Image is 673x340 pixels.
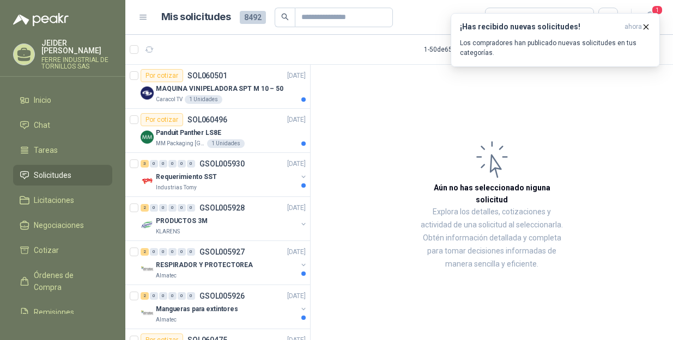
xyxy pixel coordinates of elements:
[199,292,245,300] p: GSOL005926
[156,183,197,192] p: Industrias Tomy
[625,22,642,32] span: ahora
[187,292,195,300] div: 0
[420,182,564,206] h3: Aún no has seleccionado niguna solicitud
[420,206,564,271] p: Explora los detalles, cotizaciones y actividad de una solicitud al seleccionarla. Obtén informaci...
[141,201,308,236] a: 2 0 0 0 0 0 GSOL005928[DATE] Company LogoPRODUCTOS 3MKLARENS
[161,9,231,25] h1: Mis solicitudes
[651,5,663,15] span: 1
[13,13,69,26] img: Logo peakr
[141,160,149,168] div: 3
[156,172,217,182] p: Requerimiento SST
[34,119,50,131] span: Chat
[13,165,112,186] a: Solicitudes
[424,41,495,58] div: 1 - 50 de 6532
[287,115,306,125] p: [DATE]
[150,292,158,300] div: 0
[159,204,167,212] div: 0
[159,160,167,168] div: 0
[451,13,660,67] button: ¡Has recibido nuevas solicitudes!ahora Los compradores han publicado nuevas solicitudes en tus ca...
[141,292,149,300] div: 2
[150,160,158,168] div: 0
[141,204,149,212] div: 2
[178,248,186,256] div: 0
[460,38,651,58] p: Los compradores han publicado nuevas solicitudes en tus categorías.
[141,245,308,280] a: 2 0 0 0 0 0 GSOL005927[DATE] Company LogoRESPIRADOR Y PROTECTOREAAlmatec
[156,271,177,280] p: Almatec
[41,39,112,54] p: JEIDER [PERSON_NAME]
[287,291,306,301] p: [DATE]
[168,160,177,168] div: 0
[156,316,177,324] p: Almatec
[156,304,238,314] p: Mangueras para extintores
[13,90,112,110] a: Inicio
[13,115,112,135] a: Chat
[178,160,186,168] div: 0
[34,306,74,318] span: Remisiones
[41,57,112,70] p: FERRE INDUSTRIAL DE TORNILLOS SAS
[156,139,205,148] p: MM Packaging [GEOGRAPHIC_DATA]
[150,204,158,212] div: 0
[34,244,59,256] span: Cotizar
[34,194,74,206] span: Licitaciones
[159,248,167,256] div: 0
[185,95,222,104] div: 1 Unidades
[141,131,154,144] img: Company Logo
[141,113,183,126] div: Por cotizar
[199,160,245,168] p: GSOL005930
[141,175,154,188] img: Company Logo
[125,109,310,153] a: Por cotizarSOL060496[DATE] Company LogoPanduit Panther LS8EMM Packaging [GEOGRAPHIC_DATA]1 Unidades
[178,292,186,300] div: 0
[141,86,154,100] img: Company Logo
[13,140,112,160] a: Tareas
[199,248,245,256] p: GSOL005927
[34,144,58,156] span: Tareas
[187,160,195,168] div: 0
[156,128,221,138] p: Panduit Panther LS8E
[168,292,177,300] div: 0
[287,247,306,257] p: [DATE]
[187,248,195,256] div: 0
[150,248,158,256] div: 0
[141,289,308,324] a: 2 0 0 0 0 0 GSOL005926[DATE] Company LogoMangueras para extintoresAlmatec
[141,157,308,192] a: 3 0 0 0 0 0 GSOL005930[DATE] Company LogoRequerimiento SSTIndustrias Tomy
[640,8,660,27] button: 1
[492,11,515,23] div: Todas
[34,269,102,293] span: Órdenes de Compra
[156,84,283,94] p: MAQUINA VINIPELADORA SPT M 10 – 50
[199,204,245,212] p: GSOL005928
[207,139,245,148] div: 1 Unidades
[125,65,310,109] a: Por cotizarSOL060501[DATE] Company LogoMAQUINA VINIPELADORA SPT M 10 – 50Caracol TV1 Unidades
[34,169,71,181] span: Solicitudes
[13,190,112,211] a: Licitaciones
[141,263,154,276] img: Company Logo
[460,22,620,32] h3: ¡Has recibido nuevas solicitudes!
[156,216,208,226] p: PRODUCTOS 3M
[141,219,154,232] img: Company Logo
[13,302,112,323] a: Remisiones
[187,204,195,212] div: 0
[240,11,266,24] span: 8492
[141,69,183,82] div: Por cotizar
[156,95,183,104] p: Caracol TV
[13,265,112,298] a: Órdenes de Compra
[141,307,154,320] img: Company Logo
[187,72,227,79] p: SOL060501
[156,260,253,270] p: RESPIRADOR Y PROTECTOREA
[141,248,149,256] div: 2
[159,292,167,300] div: 0
[13,215,112,236] a: Negociaciones
[34,219,84,231] span: Negociaciones
[168,204,177,212] div: 0
[13,240,112,261] a: Cotizar
[34,94,51,106] span: Inicio
[178,204,186,212] div: 0
[287,203,306,213] p: [DATE]
[287,159,306,169] p: [DATE]
[156,227,180,236] p: KLARENS
[281,13,289,21] span: search
[287,71,306,81] p: [DATE]
[187,116,227,123] p: SOL060496
[168,248,177,256] div: 0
